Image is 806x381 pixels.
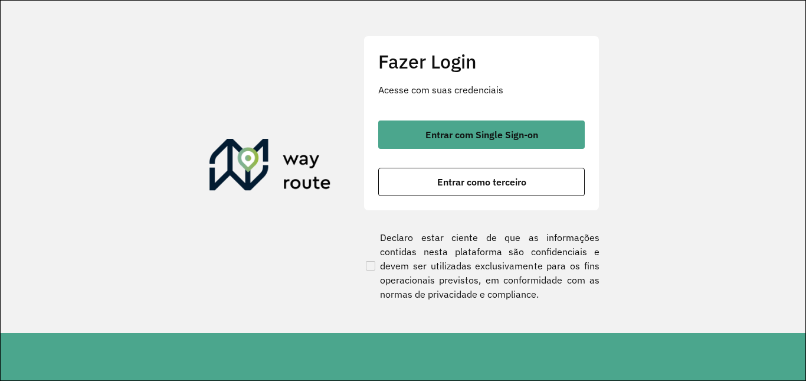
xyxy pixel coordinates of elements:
[425,130,538,139] span: Entrar com Single Sign-on
[378,50,585,73] h2: Fazer Login
[363,230,599,301] label: Declaro estar ciente de que as informações contidas nesta plataforma são confidenciais e devem se...
[378,83,585,97] p: Acesse com suas credenciais
[378,121,585,149] button: button
[437,177,526,187] span: Entrar como terceiro
[378,168,585,196] button: button
[209,139,331,196] img: Roteirizador AmbevTech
